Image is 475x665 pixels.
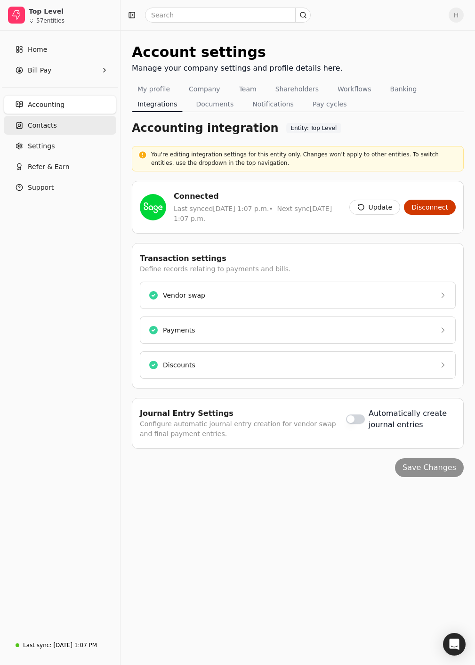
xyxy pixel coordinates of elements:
[36,18,64,24] div: 57 entities
[4,178,116,197] button: Support
[23,641,51,649] div: Last sync:
[449,8,464,23] button: H
[270,81,324,97] button: Shareholders
[140,264,456,274] div: Define records relating to payments and bills.
[4,40,116,59] a: Home
[132,97,183,112] button: Integrations
[140,253,456,264] div: Transaction settings
[132,120,279,137] h1: Accounting integration
[349,200,401,215] button: Update
[346,414,365,424] button: Automatically create journal entries
[4,116,116,135] a: Contacts
[28,45,47,55] span: Home
[145,8,311,23] input: Search
[132,81,176,97] button: My profile
[332,81,377,97] button: Workflows
[29,7,112,16] div: Top Level
[163,325,195,335] div: Payments
[233,81,262,97] button: Team
[4,95,116,114] a: Accounting
[163,360,195,370] div: Discounts
[132,81,464,112] nav: Tabs
[385,81,423,97] button: Banking
[174,204,342,224] div: Last synced [DATE] 1:07 p.m. • Next sync [DATE] 1:07 p.m.
[28,100,64,110] span: Accounting
[28,141,55,151] span: Settings
[140,408,338,419] div: Journal Entry Settings
[174,191,342,202] div: Connected
[4,637,116,654] a: Last sync:[DATE] 1:07 PM
[151,150,444,167] p: You're editing integration settings for this entity only. Changes won't apply to other entities. ...
[183,81,226,97] button: Company
[443,633,466,656] div: Open Intercom Messenger
[28,162,70,172] span: Refer & Earn
[4,137,116,155] a: Settings
[163,291,205,300] div: Vendor swap
[4,61,116,80] button: Bill Pay
[28,121,57,130] span: Contacts
[28,65,51,75] span: Bill Pay
[247,97,299,112] button: Notifications
[132,63,343,74] div: Manage your company settings and profile details here.
[307,97,353,112] button: Pay cycles
[53,641,97,649] div: [DATE] 1:07 PM
[140,419,338,439] div: Configure automatic journal entry creation for vendor swap and final payment entries.
[369,408,456,430] label: Automatically create journal entries
[140,282,456,309] button: Vendor swap
[140,316,456,344] button: Payments
[4,157,116,176] button: Refer & Earn
[190,97,239,112] button: Documents
[291,124,337,132] span: Entity: Top Level
[140,351,456,379] button: Discounts
[404,200,456,215] button: Disconnect
[28,183,54,193] span: Support
[132,41,343,63] div: Account settings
